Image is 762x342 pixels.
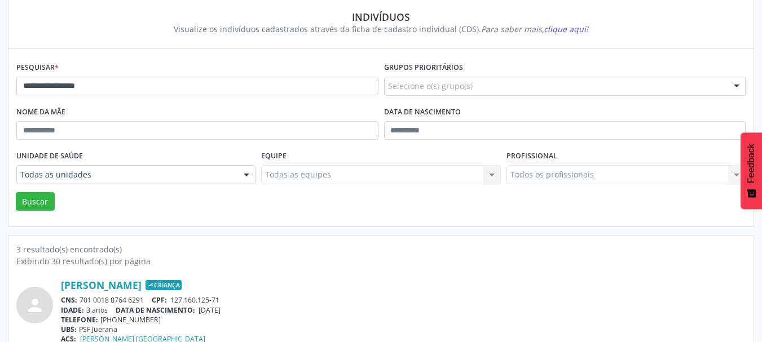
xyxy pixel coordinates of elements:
a: [PERSON_NAME] [61,279,142,291]
div: PSF Juerana [61,325,746,334]
div: 3 anos [61,305,746,315]
span: clique aqui! [544,24,588,34]
div: Visualize os indivíduos cadastrados através da ficha de cadastro individual (CDS). [24,23,738,35]
label: Equipe [261,148,287,165]
label: Nome da mãe [16,104,65,121]
span: Selecione o(s) grupo(s) [388,80,473,92]
i: Para saber mais, [481,24,588,34]
div: Exibindo 30 resultado(s) por página [16,255,746,267]
label: Unidade de saúde [16,148,83,165]
div: 3 resultado(s) encontrado(s) [16,243,746,255]
span: 127.160.125-71 [170,295,219,305]
span: Todas as unidades [20,169,232,180]
span: DATA DE NASCIMENTO: [116,305,195,315]
span: CNS: [61,295,77,305]
span: [DATE] [199,305,221,315]
span: CPF: [152,295,167,305]
label: Profissional [506,148,557,165]
div: 701 0018 8764 6291 [61,295,746,305]
span: Feedback [746,144,756,183]
label: Data de nascimento [384,104,461,121]
label: Pesquisar [16,59,59,77]
div: [PHONE_NUMBER] [61,315,746,325]
label: Grupos prioritários [384,59,463,77]
div: Indivíduos [24,11,738,23]
button: Buscar [16,192,55,211]
button: Feedback - Mostrar pesquisa [741,132,762,209]
span: Criança [146,280,182,290]
span: TELEFONE: [61,315,98,325]
span: UBS: [61,325,77,334]
span: IDADE: [61,305,84,315]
